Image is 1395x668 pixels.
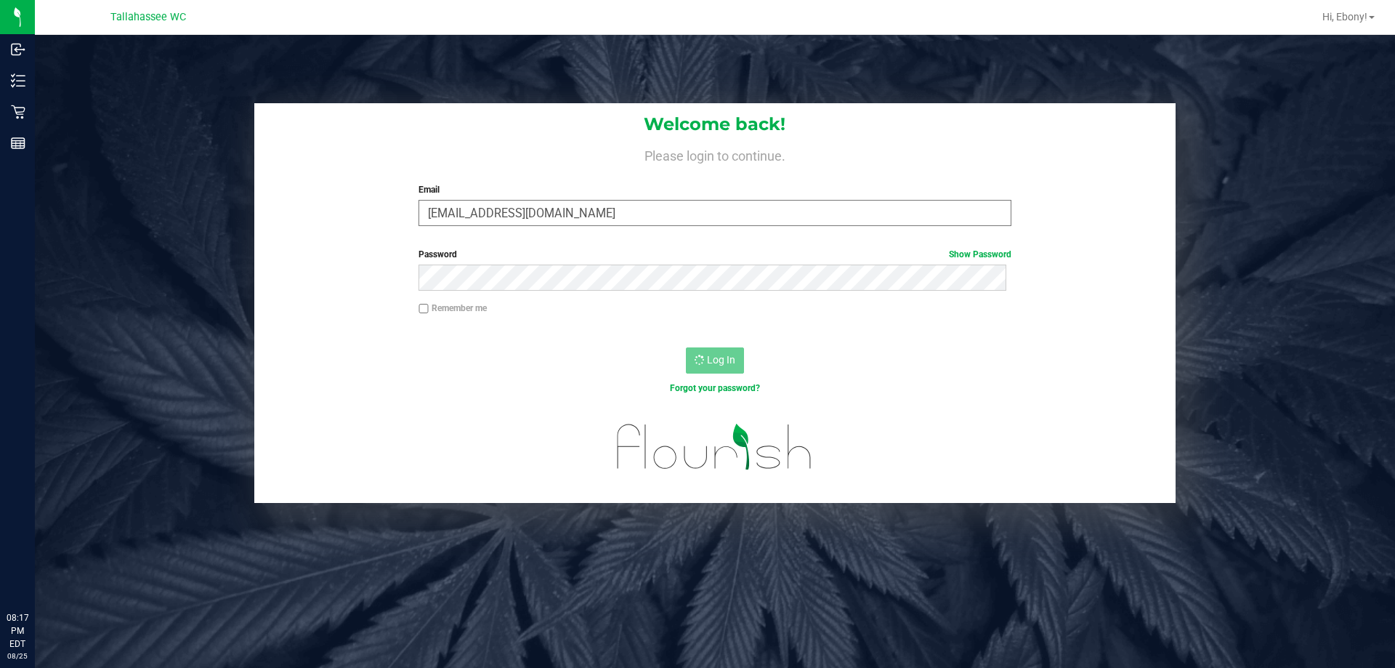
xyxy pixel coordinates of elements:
[418,304,429,314] input: Remember me
[7,611,28,651] p: 08:17 PM EDT
[418,183,1011,196] label: Email
[110,11,186,23] span: Tallahassee WC
[11,105,25,119] inline-svg: Retail
[949,249,1011,259] a: Show Password
[11,73,25,88] inline-svg: Inventory
[686,347,744,374] button: Log In
[707,354,735,366] span: Log In
[11,42,25,57] inline-svg: Inbound
[1322,11,1367,23] span: Hi, Ebony!
[670,383,760,393] a: Forgot your password?
[254,115,1176,134] h1: Welcome back!
[254,145,1176,163] h4: Please login to continue.
[7,651,28,661] p: 08/25
[599,410,830,484] img: flourish_logo.svg
[11,136,25,150] inline-svg: Reports
[418,249,457,259] span: Password
[418,302,487,315] label: Remember me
